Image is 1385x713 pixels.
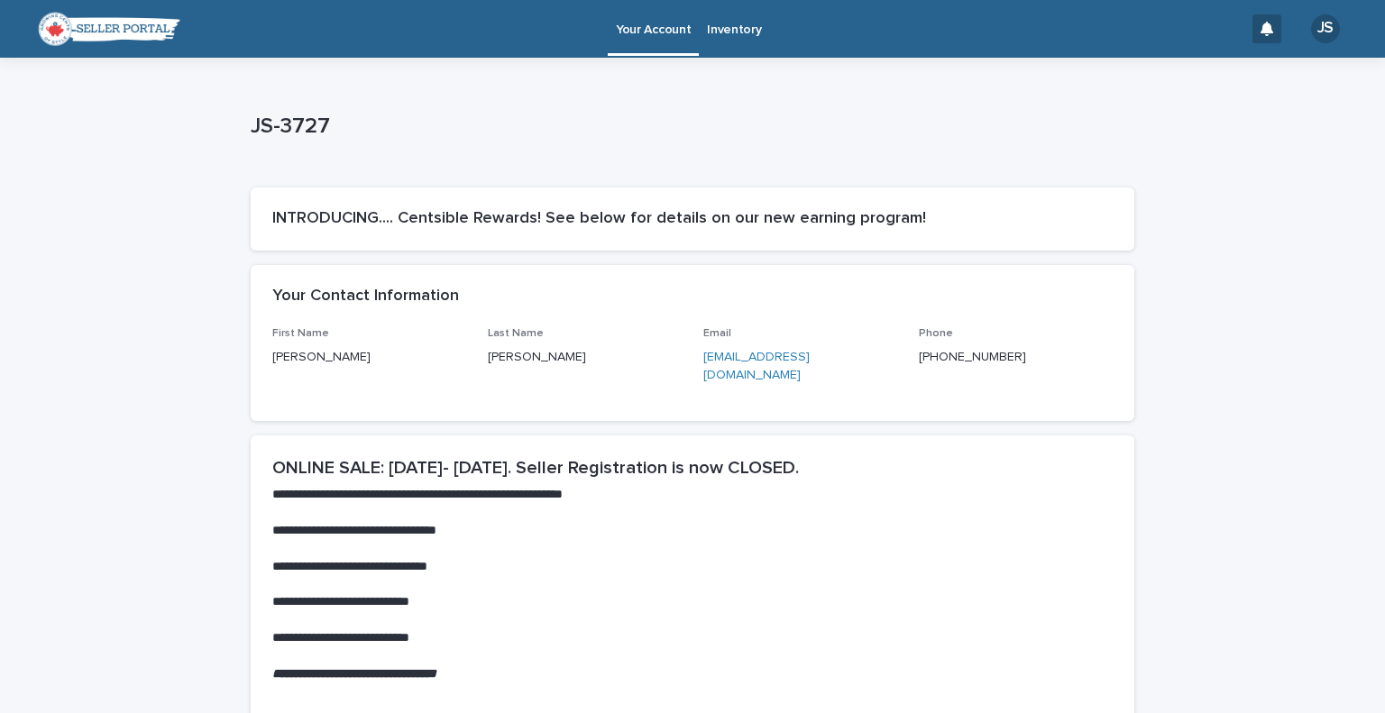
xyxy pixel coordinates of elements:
span: First Name [272,328,329,339]
h2: Your Contact Information [272,287,459,306]
p: JS-3727 [251,114,1127,140]
span: Email [703,328,731,339]
a: [PHONE_NUMBER] [919,351,1026,363]
img: Wxgr8e0QTxOLugcwBcqd [36,11,180,47]
p: [PERSON_NAME] [272,348,466,367]
p: [PERSON_NAME] [488,348,682,367]
h2: INTRODUCING.... Centsible Rewards! See below for details on our new earning program! [272,209,1113,229]
a: [EMAIL_ADDRESS][DOMAIN_NAME] [703,351,810,382]
span: Last Name [488,328,544,339]
div: JS [1311,14,1340,43]
h2: ONLINE SALE: [DATE]- [DATE]. Seller Registration is now CLOSED. [272,457,1113,479]
span: Phone [919,328,953,339]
